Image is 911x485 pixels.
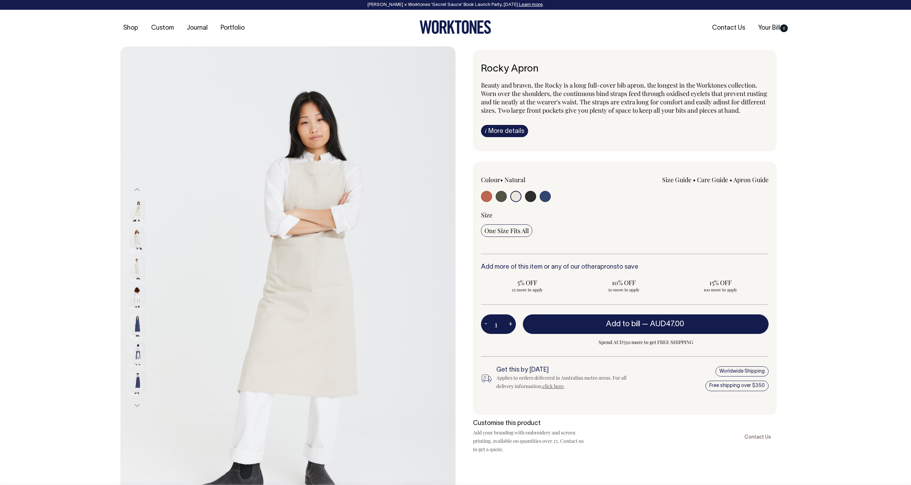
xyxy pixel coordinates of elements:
[709,22,748,34] a: Contact Us
[597,264,617,270] a: aprons
[481,264,769,271] h6: Add more of this item or any of our other to save
[129,371,145,396] img: indigo
[496,367,638,374] h6: Get this by [DATE]
[677,278,763,287] span: 15% OFF
[129,257,145,281] img: natural
[523,314,769,334] button: Add to bill —AUD47.00
[218,22,247,34] a: Portfolio
[733,176,769,184] a: Apron Guide
[481,64,769,75] h1: Rocky Apron
[542,383,564,389] a: click here
[496,374,638,390] div: Applies to orders delivered in Australian metro areas. For all delivery information, .
[129,314,145,338] img: indigo
[481,211,769,219] div: Size
[581,287,667,292] span: 50 more to apply
[755,22,791,34] a: Your Bill0
[132,182,142,197] button: Previous
[650,321,684,328] span: AUD47.00
[674,276,766,294] input: 15% OFF 100 more to apply
[484,226,529,235] span: One Size Fits All
[120,22,141,34] a: Shop
[519,3,543,7] a: Learn more
[642,321,686,328] span: —
[148,22,177,34] a: Custom
[505,317,516,331] button: +
[606,321,640,328] span: Add to bill
[677,287,763,292] span: 100 more to apply
[780,24,788,32] span: 0
[500,176,503,184] span: •
[739,428,777,445] a: Contact Us
[481,176,596,184] div: Colour
[129,200,145,224] img: natural
[484,278,570,287] span: 5% OFF
[7,2,904,7] div: [PERSON_NAME] × Worktones ‘Secret Sauce’ Book Launch Party, [DATE]. .
[473,420,585,427] h6: Customise this product
[481,317,491,331] button: -
[481,125,528,137] a: iMore details
[481,276,573,294] input: 5% OFF 25 more to apply
[481,224,532,237] input: One Size Fits All
[184,22,210,34] a: Journal
[504,176,525,184] label: Natural
[473,428,585,454] p: Add your branding with embroidery and screen printing, available on quantities over 25. Contact u...
[481,81,767,114] span: Beauty and brawn, the Rocky is a long full-cover bib apron, the longest in the Worktones collecti...
[132,398,142,413] button: Next
[523,338,769,346] span: Spend AUD350 more to get FREE SHIPPING
[129,343,145,367] img: indigo
[129,285,145,310] img: natural
[484,287,570,292] span: 25 more to apply
[697,176,728,184] a: Care Guide
[129,228,145,253] img: natural
[729,176,732,184] span: •
[581,278,667,287] span: 10% OFF
[662,176,691,184] a: Size Guide
[485,127,487,134] span: i
[578,276,670,294] input: 10% OFF 50 more to apply
[693,176,696,184] span: •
